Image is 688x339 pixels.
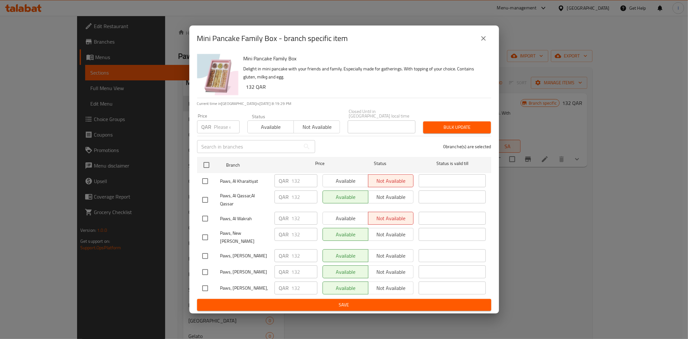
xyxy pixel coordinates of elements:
[220,192,269,208] span: Paws, Al Qassar,Al Qassar
[220,177,269,185] span: Paws, Al Kharaitiyat
[246,82,486,91] h6: 132 QAR
[244,54,486,63] h6: Mini Pancake Family Box
[279,284,289,292] p: QAR
[202,301,486,309] span: Save
[226,161,293,169] span: Branch
[279,268,289,276] p: QAR
[292,212,317,225] input: Please enter price
[292,228,317,241] input: Please enter price
[428,123,486,131] span: Bulk update
[220,252,269,260] span: Paws, [PERSON_NAME]
[197,33,348,44] h2: Mini Pancake Family Box - branch specific item
[197,299,491,311] button: Save
[423,121,491,133] button: Bulk update
[244,65,486,81] p: Delight in mini pancake with your friends and family. Especially made for gatherings. With toppin...
[250,122,291,132] span: Available
[298,159,341,168] span: Price
[220,229,269,245] span: Paws, New [PERSON_NAME]
[197,101,491,107] p: Current time in [GEOGRAPHIC_DATA] is [DATE] 8:19:29 PM
[220,284,269,292] span: Paws, [PERSON_NAME],
[279,231,289,238] p: QAR
[197,54,238,95] img: Mini Pancake Family Box
[292,282,317,294] input: Please enter price
[292,174,317,187] input: Please enter price
[292,190,317,203] input: Please enter price
[279,252,289,260] p: QAR
[419,159,486,168] span: Status is valid till
[296,122,337,132] span: Not available
[346,159,414,168] span: Status
[443,143,491,150] p: 0 branche(s) are selected
[279,177,289,185] p: QAR
[279,193,289,201] p: QAR
[476,31,491,46] button: close
[202,123,212,131] p: QAR
[214,120,240,133] input: Please enter price
[279,214,289,222] p: QAR
[247,120,294,133] button: Available
[294,120,340,133] button: Not available
[197,140,300,153] input: Search in branches
[220,268,269,276] span: Paws, [PERSON_NAME]
[220,215,269,223] span: Paws, Al Wakrah
[292,265,317,278] input: Please enter price
[292,249,317,262] input: Please enter price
